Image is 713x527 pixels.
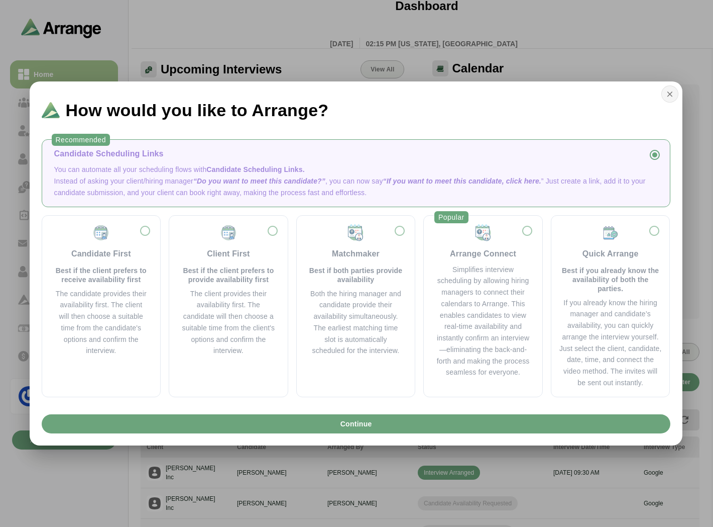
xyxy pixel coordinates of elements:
[54,164,658,175] p: You can automate all your scheduling flows with
[193,177,325,185] span: “Do you want to meet this candidate?”
[207,248,250,260] div: Client First
[346,224,365,242] img: Matchmaker
[54,288,149,357] div: The candidate provides their availability first. The client will then choose a suitable time from...
[582,248,639,260] div: Quick Arrange
[71,248,131,260] div: Candidate First
[54,266,149,284] p: Best if the client prefers to receive availability first
[383,177,541,185] span: “If you want to meet this candidate, click here.
[559,297,662,389] div: If you already know the hiring manager and candidate’s availability, you can quickly arrange the ...
[434,211,468,223] div: Popular
[436,264,530,379] div: Simplifies interview scheduling by allowing hiring managers to connect their calendars to Arrange...
[52,134,110,146] div: Recommended
[219,224,237,242] img: Client First
[54,175,658,199] p: Instead of asking your client/hiring manager , you can now say ” Just create a link, add it to yo...
[450,248,516,260] div: Arrange Connect
[309,266,403,284] p: Best if both parties provide availability
[42,102,60,118] img: Logo
[181,266,276,284] p: Best if the client prefers to provide availability first
[54,148,658,160] div: Candidate Scheduling Links
[181,288,276,357] div: The client provides their availability first. The candidate will then choose a suitable time from...
[559,266,662,293] p: Best if you already know the availability of both the parties.
[92,224,110,242] img: Candidate First
[206,165,304,173] span: Candidate Scheduling Links.
[66,102,329,119] span: How would you like to Arrange?
[339,414,372,433] span: Continue
[332,248,380,260] div: Matchmaker
[309,288,403,357] div: Both the hiring manager and candidate provide their availability simultaneously. The earliest mat...
[474,224,492,242] img: Matchmaker
[42,414,670,433] button: Continue
[602,224,620,242] img: Quick Arrange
